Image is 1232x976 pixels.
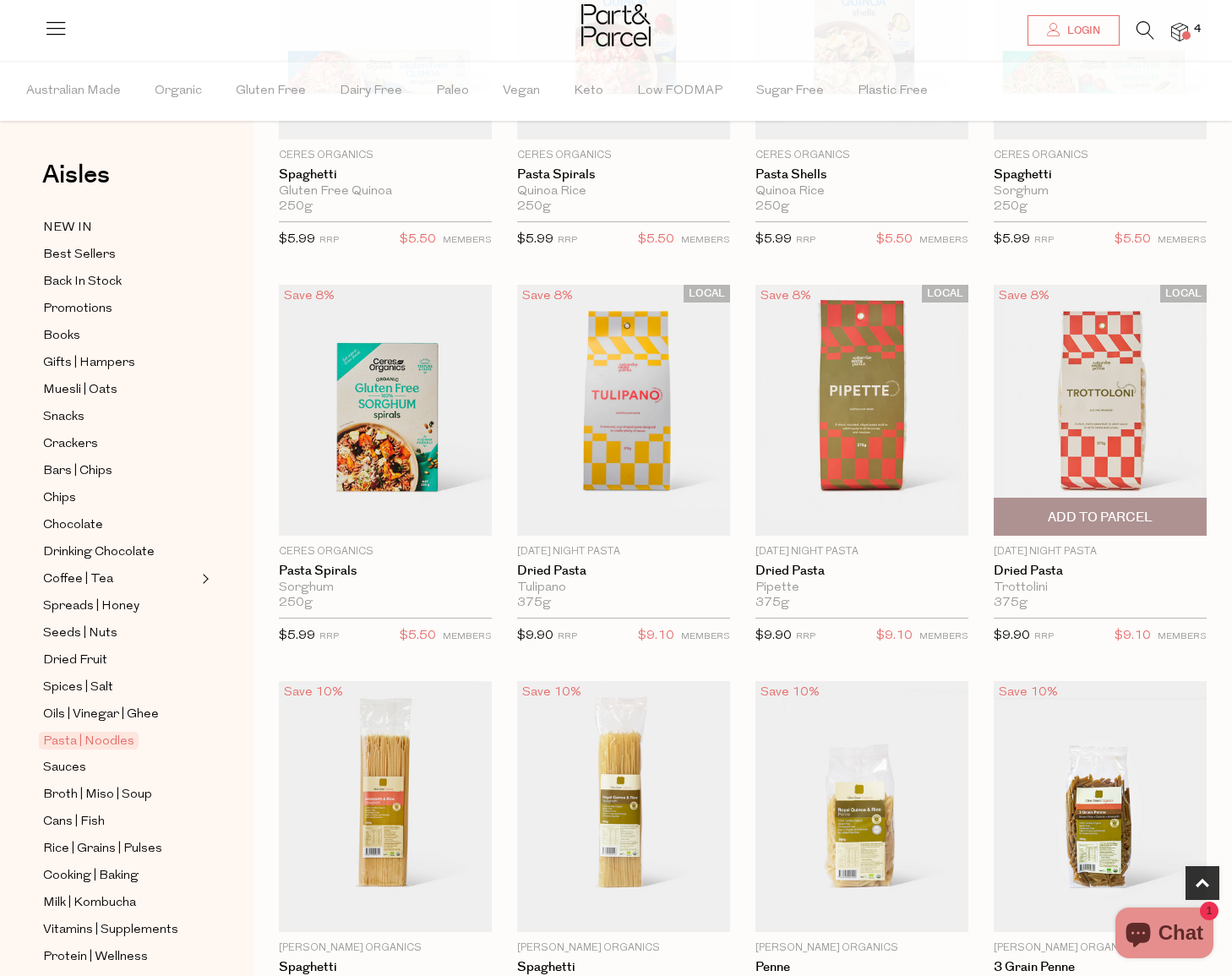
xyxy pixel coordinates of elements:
[755,285,968,537] img: Dried Pasta
[638,625,674,647] span: $9.10
[279,941,492,956] p: [PERSON_NAME] Organics
[43,461,112,482] span: Bars | Chips
[994,681,1063,704] div: Save 10%
[517,167,730,183] a: Pasta Spirals
[279,167,492,183] a: Spaghetti
[994,285,1207,537] img: Dried Pasta
[994,564,1207,579] a: Dried Pasta
[42,162,110,204] a: Aisles
[279,544,492,559] p: Ceres Organics
[43,353,135,373] span: Gifts | Hampers
[1158,632,1207,641] small: MEMBERS
[558,632,577,641] small: RRP
[517,544,730,559] p: [DATE] Night Pasta
[279,285,492,537] img: Pasta Spirals
[279,199,313,215] span: 250g
[858,62,928,121] span: Plastic Free
[400,229,436,251] span: $5.50
[919,236,968,245] small: MEMBERS
[279,184,492,199] div: Gluten Free Quinoa
[43,650,197,671] a: Dried Fruit
[994,233,1030,246] span: $5.99
[796,236,815,245] small: RRP
[43,865,197,886] a: Cooking | Baking
[517,564,730,579] a: Dried Pasta
[319,632,339,641] small: RRP
[755,630,792,642] span: $9.90
[43,919,197,941] a: Vitamins | Supplements
[43,298,197,319] a: Promotions
[279,285,340,308] div: Save 8%
[43,677,197,698] a: Spices | Salt
[517,184,730,199] div: Quinoa Rice
[1110,908,1218,962] inbox-online-store-chat: Shopify online store chat
[517,681,586,704] div: Save 10%
[517,233,553,246] span: $5.99
[919,632,968,641] small: MEMBERS
[517,960,730,975] a: Spaghetti
[755,148,968,163] p: Ceres Organics
[558,236,577,245] small: RRP
[43,461,197,482] a: Bars | Chips
[1034,632,1054,641] small: RRP
[340,62,402,121] span: Dairy Free
[279,681,348,704] div: Save 10%
[994,581,1207,596] div: Trottolini
[43,244,197,265] a: Best Sellers
[796,632,815,641] small: RRP
[43,515,103,536] span: Chocolate
[43,893,136,913] span: Milk | Kombucha
[755,681,968,933] img: Penne
[755,596,789,611] span: 375g
[755,564,968,579] a: Dried Pasta
[517,285,578,308] div: Save 8%
[43,704,197,725] a: Oils | Vinegar | Ghee
[994,630,1030,642] span: $9.90
[43,488,197,509] a: Chips
[1034,236,1054,245] small: RRP
[43,218,92,238] span: NEW IN
[236,62,306,121] span: Gluten Free
[43,785,152,805] span: Broth | Miso | Soup
[400,625,436,647] span: $5.50
[43,838,197,859] a: Rice | Grains | Pulses
[198,569,210,589] button: Expand/Collapse Coffee | Tea
[517,596,551,611] span: 375g
[755,199,789,215] span: 250g
[39,732,139,750] span: Pasta | Noodles
[994,184,1207,199] div: Sorghum
[876,229,913,251] span: $5.50
[279,581,492,596] div: Sorghum
[994,199,1028,215] span: 250g
[319,236,339,245] small: RRP
[517,199,551,215] span: 250g
[443,236,492,245] small: MEMBERS
[1160,285,1207,303] span: LOCAL
[43,217,197,238] a: NEW IN
[755,941,968,956] p: [PERSON_NAME] Organics
[681,236,730,245] small: MEMBERS
[43,299,112,319] span: Promotions
[43,920,178,941] span: Vitamins | Supplements
[581,4,651,46] img: Part&Parcel
[922,285,968,303] span: LOCAL
[755,167,968,183] a: Pasta Shells
[994,941,1207,956] p: [PERSON_NAME] Organics
[1171,23,1188,41] a: 4
[279,564,492,579] a: Pasta Spirals
[43,515,197,536] a: Chocolate
[994,596,1028,611] span: 375g
[1190,22,1205,37] span: 4
[517,681,730,933] img: Spaghetti
[155,62,202,121] span: Organic
[43,488,76,509] span: Chips
[26,62,121,121] span: Australian Made
[43,271,197,292] a: Back In Stock
[876,625,913,647] span: $9.10
[638,229,674,251] span: $5.50
[637,62,722,121] span: Low FODMAP
[279,233,315,246] span: $5.99
[43,380,117,401] span: Muesli | Oats
[43,406,197,428] a: Snacks
[279,148,492,163] p: Ceres Organics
